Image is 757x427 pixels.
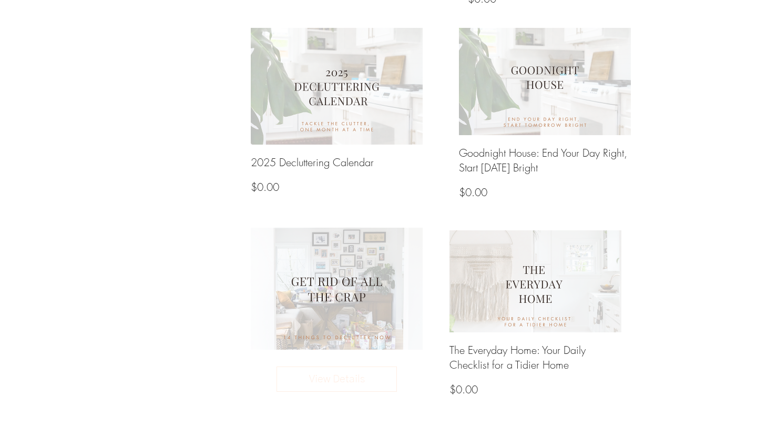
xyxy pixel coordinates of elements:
img: 2025 Decluttering Calendar [251,28,423,145]
span: $0.00 [459,185,487,199]
a: Get Rid of the CrapView Details [251,228,423,409]
img: The Everyday Home: Your Daily Checklist for a Tidier Home [449,230,621,332]
h3: Goodnight House: End Your Day Right, Start [DATE] Bright [459,146,631,175]
span: View Details [285,371,388,387]
h3: The Everyday Home: Your Daily Checklist for a Tidier Home [449,343,621,372]
img: Get Rid of the Crap [245,223,429,353]
a: The Everyday Home: Your Daily Checklist for a Tidier HomeThe Everyday Home: Your Daily Checklist ... [449,230,621,406]
span: $0.00 [251,180,279,194]
h3: 2025 Decluttering Calendar [251,155,374,170]
button: View Details [277,367,397,392]
a: 2025 Decluttering Calendar2025 Decluttering Calendar$0.00 [251,28,423,204]
img: Goodnight House: End Your Day Right, Start Tomorrow Bright [459,28,631,135]
span: $0.00 [449,382,478,396]
a: Goodnight House: End Your Day Right, Start Tomorrow BrightGoodnight House: End Your Day Right, St... [459,28,631,209]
